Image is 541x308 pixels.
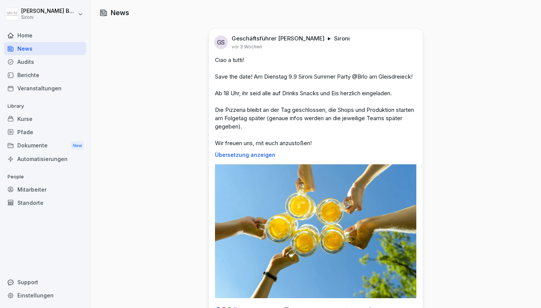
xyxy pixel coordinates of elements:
a: Standorte [4,196,86,209]
a: Berichte [4,68,86,82]
a: Einstellungen [4,289,86,302]
p: Sironi [334,35,350,42]
div: Dokumente [4,139,86,153]
p: People [4,171,86,183]
a: Veranstaltungen [4,82,86,95]
a: Pfade [4,125,86,139]
a: Audits [4,55,86,68]
p: vor 3 Wochen [232,44,262,50]
div: New [71,141,84,150]
p: Geschäftsführer [PERSON_NAME] [232,35,325,42]
p: Sironi [21,15,76,20]
div: GS [214,36,228,49]
a: Home [4,29,86,42]
div: Support [4,275,86,289]
img: c3opskvpvb4fyncp061j4xa5.png [215,164,417,298]
h1: News [111,8,129,18]
a: Mitarbeiter [4,183,86,196]
p: Ciao a tutti! Save the date! Am Dienstag 9.9 Sironi Summer Party @Brlo am Gleisdreieck! Ab 18 Uhr... [215,56,417,147]
p: Library [4,100,86,112]
p: [PERSON_NAME] Bazzano [21,8,76,14]
a: Kurse [4,112,86,125]
a: Automatisierungen [4,152,86,166]
a: DokumenteNew [4,139,86,153]
a: News [4,42,86,55]
p: Übersetzung anzeigen [215,152,417,158]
